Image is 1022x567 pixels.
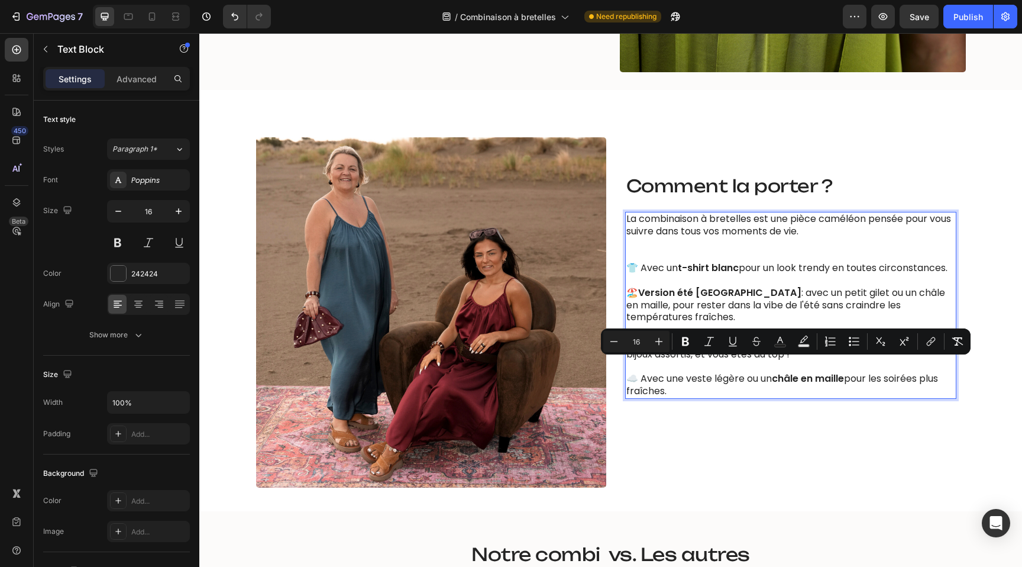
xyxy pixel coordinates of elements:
[439,302,538,315] strong: Version plus habillée
[77,9,83,24] p: 7
[427,340,756,365] p: ☁️ Avec une veste légère ou un pour les soirées plus fraîches.
[43,367,75,383] div: Size
[131,496,187,507] div: Add...
[57,42,158,56] p: Text Block
[439,253,602,266] strong: Version été [GEOGRAPHIC_DATA]
[131,429,187,440] div: Add...
[223,5,271,28] div: Undo/Redo
[9,217,28,226] div: Beta
[112,144,157,154] span: Paragraph 1*
[427,254,756,303] p: 🏖️ : avec un petit gilet ou un châle en maille, pour rester dans la vibe de l'été sans craindre l...
[43,526,64,537] div: Image
[59,73,92,85] p: Settings
[43,268,62,279] div: Color
[89,329,144,341] div: Show more
[43,144,64,154] div: Styles
[199,33,1022,567] iframe: Design area
[11,126,28,136] div: 450
[43,429,70,439] div: Padding
[573,339,645,352] strong: châle en maille
[43,466,101,482] div: Background
[455,11,458,23] span: /
[601,328,971,355] div: Editor contextual toolbar
[108,392,189,413] input: Auto
[596,11,656,22] span: Need republishing
[131,269,187,279] div: 242424
[43,397,63,408] div: Width
[43,114,76,125] div: Text style
[43,175,58,185] div: Font
[427,229,756,254] p: 👕 Avec un pour un look trendy en toutes circonstances.
[900,5,939,28] button: Save
[131,175,187,186] div: Poppins
[953,11,983,23] div: Publish
[910,12,929,22] span: Save
[427,303,756,340] p: 👡 : ceinturée à la taille avec un joli blazer et des bijoux assortis, et vous êtes au top !
[943,5,993,28] button: Publish
[43,495,62,506] div: Color
[427,180,756,217] p: La combinaison à bretelles est une pièce caméléon pensée pour vous suivre dans tous vos moments d...
[43,324,190,346] button: Show more
[117,73,157,85] p: Advanced
[426,179,757,366] div: Rich Text Editor. Editing area: main
[460,11,556,23] span: Combinaison à bretelles
[43,297,76,313] div: Align
[131,527,187,537] div: Add...
[5,5,88,28] button: 7
[43,203,75,219] div: Size
[107,138,190,160] button: Paragraph 1*
[478,228,539,241] strong: t-shirt blanc
[982,509,1010,537] div: Open Intercom Messenger
[427,142,633,163] span: Comment la porter ?
[272,510,551,532] span: Notre combi vs. Les autres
